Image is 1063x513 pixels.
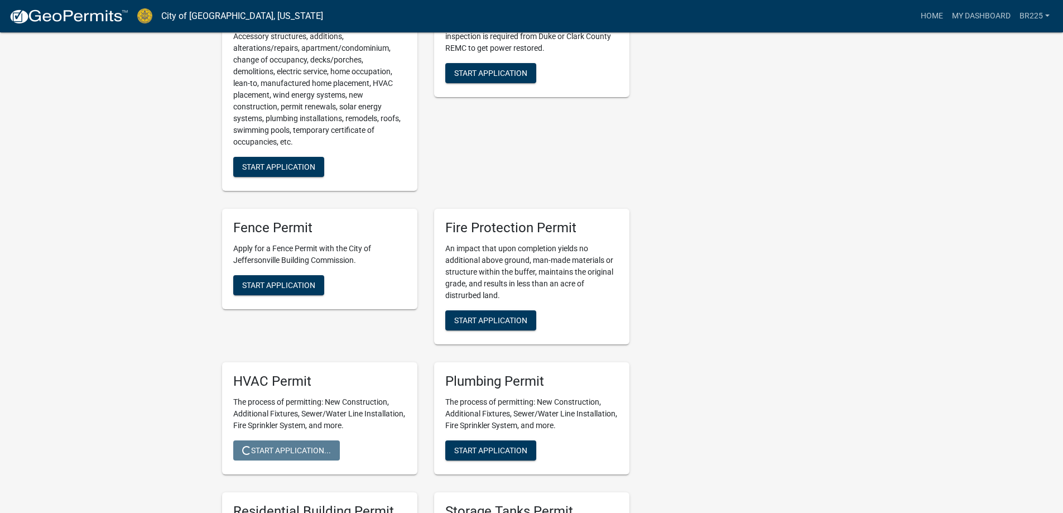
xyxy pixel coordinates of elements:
[445,310,536,330] button: Start Application
[233,7,406,148] p: Use this application to apply for a commercial permit. This permit includes, but is not limited t...
[445,440,536,461] button: Start Application
[445,220,618,236] h5: Fire Protection Permit
[233,157,324,177] button: Start Application
[445,63,536,83] button: Start Application
[233,220,406,236] h5: Fence Permit
[242,280,315,289] span: Start Application
[454,315,527,324] span: Start Application
[445,396,618,432] p: The process of permitting: New Construction, Additional Fixtures, Sewer/Water Line Installation, ...
[1015,6,1054,27] a: BR225
[233,396,406,432] p: The process of permitting: New Construction, Additional Fixtures, Sewer/Water Line Installation, ...
[454,445,527,454] span: Start Application
[242,445,331,454] span: Start Application...
[445,373,618,390] h5: Plumbing Permit
[445,243,618,301] p: An impact that upon completion yields no additional above ground, man-made materials or structure...
[242,162,315,171] span: Start Application
[233,373,406,390] h5: HVAC Permit
[233,275,324,295] button: Start Application
[233,440,340,461] button: Start Application...
[161,7,323,26] a: City of [GEOGRAPHIC_DATA], [US_STATE]
[137,8,152,23] img: City of Jeffersonville, Indiana
[947,6,1015,27] a: My Dashboard
[916,6,947,27] a: Home
[454,69,527,78] span: Start Application
[233,243,406,266] p: Apply for a Fence Permit with the City of Jeffersonville Building Commission.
